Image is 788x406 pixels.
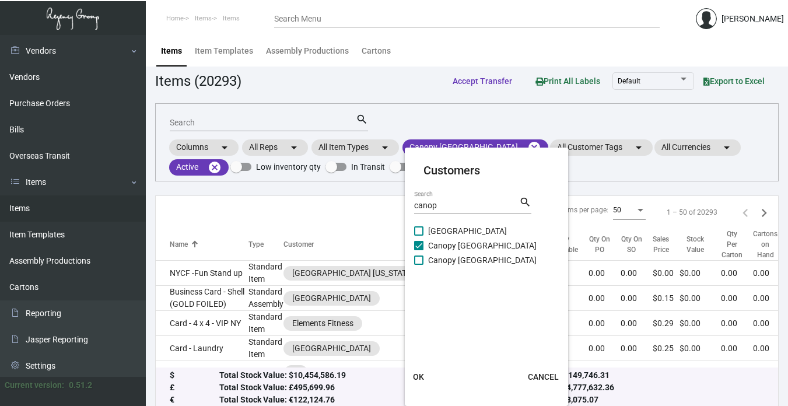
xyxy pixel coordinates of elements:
[400,366,437,387] button: OK
[428,224,507,238] span: [GEOGRAPHIC_DATA]
[5,379,64,391] div: Current version:
[428,253,537,267] span: Canopy [GEOGRAPHIC_DATA]
[519,366,568,387] button: CANCEL
[528,372,559,381] span: CANCEL
[519,195,531,209] mat-icon: search
[413,372,424,381] span: OK
[69,379,92,391] div: 0.51.2
[428,239,537,253] span: Canopy [GEOGRAPHIC_DATA]
[423,162,549,179] mat-card-title: Customers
